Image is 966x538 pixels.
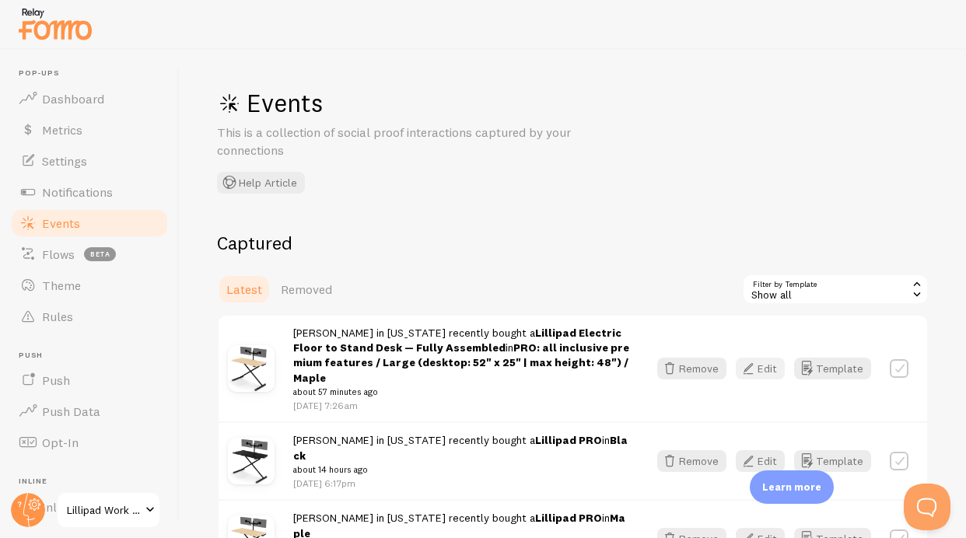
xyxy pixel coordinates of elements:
a: Lillipad PRO [535,511,602,525]
iframe: Help Scout Beacon - Open [904,484,950,530]
span: Settings [42,153,87,169]
p: Learn more [762,480,821,494]
button: Template [794,358,871,379]
h2: Captured [217,231,929,255]
div: Learn more [750,470,834,504]
span: Events [42,215,80,231]
span: Rules [42,309,73,324]
p: This is a collection of social proof interactions captured by your connections [217,124,590,159]
button: Help Article [217,172,305,194]
span: Lillipad Work Solutions [67,501,141,519]
span: Opt-In [42,435,79,450]
span: Pop-ups [19,68,170,79]
a: Theme [9,270,170,301]
span: Push [19,351,170,361]
button: Edit [736,358,785,379]
h1: Events [217,87,684,119]
a: Push [9,365,170,396]
img: Lillipad42Maple1.jpg [228,345,275,392]
span: Removed [281,281,332,297]
a: Events [9,208,170,239]
a: Notifications [9,176,170,208]
a: Settings [9,145,170,176]
p: [DATE] 6:17pm [293,477,629,490]
span: Theme [42,278,81,293]
a: Lillipad Electric Floor to Stand Desk — Fully Assembled [293,326,621,355]
button: Edit [736,450,785,472]
p: [DATE] 7:26am [293,399,629,412]
strong: PRO: all inclusive premium features / Large (desktop: 52" x 25" | max height: 48") / Maple [293,341,629,385]
span: Push [42,372,70,388]
a: Lillipad PRO [535,433,602,447]
span: [PERSON_NAME] in [US_STATE] recently bought a in [293,326,629,399]
img: fomo-relay-logo-orange.svg [16,4,94,44]
button: Remove [657,358,726,379]
a: Edit [736,358,794,379]
a: Opt-In [9,427,170,458]
button: Template [794,450,871,472]
a: Rules [9,301,170,332]
a: Flows beta [9,239,170,270]
span: Metrics [42,122,82,138]
span: [PERSON_NAME] in [US_STATE] recently bought a in [293,433,629,477]
img: Lillipad42Black1.jpg [228,438,275,484]
a: Edit [736,450,794,472]
span: Latest [226,281,262,297]
a: Dashboard [9,83,170,114]
span: Notifications [42,184,113,200]
button: Remove [657,450,726,472]
span: beta [84,247,116,261]
a: Latest [217,274,271,305]
div: Show all [742,274,929,305]
strong: Black [293,433,628,462]
a: Push Data [9,396,170,427]
small: about 14 hours ago [293,463,629,477]
span: Push Data [42,403,100,419]
span: Flows [42,246,75,262]
a: Removed [271,274,341,305]
a: Lillipad Work Solutions [56,491,161,529]
a: Metrics [9,114,170,145]
span: Dashboard [42,91,104,107]
span: Inline [19,477,170,487]
small: about 57 minutes ago [293,385,629,399]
